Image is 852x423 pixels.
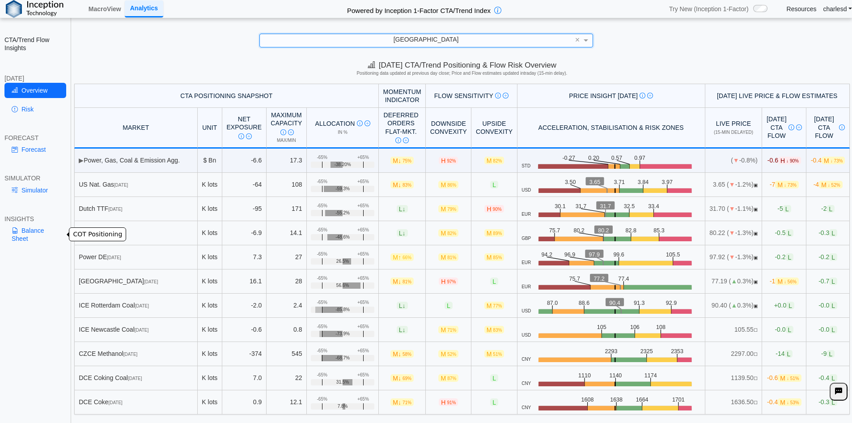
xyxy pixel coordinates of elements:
[640,93,645,98] img: Info
[430,92,513,100] div: Flow Sensitivity
[818,302,837,309] span: -0.0
[4,174,66,182] div: SIMULATOR
[786,326,794,333] span: L
[447,231,456,236] span: 82%
[796,124,802,130] img: Read More
[774,302,794,309] span: +0.0
[493,328,502,333] span: 83%
[821,205,835,213] span: -2
[651,202,662,209] text: 33.4
[135,303,149,308] span: [DATE]
[493,231,502,236] span: 89%
[829,278,837,285] span: L
[770,278,799,285] span: -1
[602,202,613,209] text: 31.7
[343,3,494,15] h2: Powered by Inception 1-Factor CTA/Trend Index
[777,205,791,213] span: -5
[787,5,817,13] a: Resources
[74,108,198,149] th: MARKET
[589,154,601,161] text: 0.20
[4,223,66,246] a: Balance Sheet
[705,108,763,149] th: Live Price
[705,342,763,366] td: 2297.00
[317,179,327,184] div: -65%
[643,348,656,355] text: 2325
[731,278,737,285] span: ▲
[222,221,267,245] td: -6.9
[705,84,850,108] th: [DATE] Live Price & Flow Estimates
[627,226,639,233] text: 82.8
[334,162,351,167] span: -38.20%
[79,277,193,285] div: [GEOGRAPHIC_DATA]
[786,229,794,237] span: L
[521,260,531,265] span: EUR
[383,111,419,144] div: Deferred Orders FLAT-MKT.
[818,278,837,285] span: -0.7
[729,229,735,236] span: ▼
[659,323,668,330] text: 108
[198,245,222,269] td: K lots
[198,318,222,342] td: K lots
[439,278,458,285] span: H
[357,155,369,160] div: +65%
[754,207,758,212] span: OPEN: Market session is currently open.
[575,226,586,233] text: 80.2
[335,210,350,216] span: -55.2%
[403,255,411,260] span: 66%
[288,129,294,135] img: Read More
[198,149,222,173] td: $ Bn
[767,115,802,140] div: [DATE] CTA Flow
[600,226,611,233] text: 80.2
[484,253,504,261] span: M
[222,318,267,342] td: -0.6
[471,108,517,149] th: Upside Convexity
[775,229,793,237] span: -0.5
[336,259,349,264] span: 26.5%
[222,294,267,318] td: -2.0
[778,157,801,164] span: H
[271,111,302,136] div: Maximum Capacity
[357,227,369,233] div: +65%
[317,227,327,233] div: -65%
[79,229,193,237] div: UK NBP
[705,221,763,245] td: 80.22 ( -1.3%)
[4,83,66,98] a: Overview
[565,251,576,257] text: 96.9
[490,278,498,285] span: L
[438,205,458,213] span: M
[705,245,763,269] td: 97.92 ( -1.3%)
[403,302,406,309] span: ↓
[267,318,307,342] td: 0.8
[280,129,286,135] img: Info
[616,178,627,185] text: 3.71
[4,134,66,142] div: FORECAST
[198,342,222,366] td: K lots
[775,278,798,285] span: M
[114,183,128,188] span: [DATE]
[575,36,580,44] span: ×
[390,157,414,164] span: M
[336,283,349,288] span: 56.6%
[669,251,683,257] text: 105.5
[267,197,307,221] td: 171
[705,318,763,342] td: 105.55
[390,253,414,261] span: M
[636,299,647,306] text: 91.3
[198,173,222,197] td: K lots
[222,245,267,269] td: 7.3
[390,278,414,285] span: M
[818,253,837,261] span: -0.2
[222,269,267,294] td: 16.1
[647,93,653,98] img: Read More
[620,275,632,282] text: 77.4
[521,308,531,314] span: USD
[403,183,411,188] span: 83%
[555,202,567,209] text: 30.1
[665,178,676,185] text: 3.97
[484,350,504,358] span: M
[598,323,608,330] text: 105
[576,202,588,209] text: 31.7
[398,350,401,357] span: ↓
[267,173,307,197] td: 108
[490,181,498,188] span: L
